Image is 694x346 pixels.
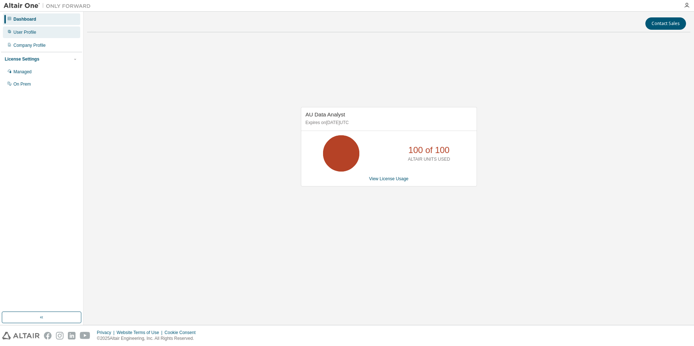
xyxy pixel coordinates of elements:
[408,144,449,156] p: 100 of 100
[13,69,32,75] div: Managed
[13,16,36,22] div: Dashboard
[369,176,409,181] a: View License Usage
[44,332,52,339] img: facebook.svg
[5,56,39,62] div: License Settings
[2,332,40,339] img: altair_logo.svg
[4,2,94,9] img: Altair One
[13,42,46,48] div: Company Profile
[56,332,64,339] img: instagram.svg
[13,29,36,35] div: User Profile
[306,120,470,126] p: Expires on [DATE] UTC
[97,335,200,342] p: © 2025 Altair Engineering, Inc. All Rights Reserved.
[117,330,164,335] div: Website Terms of Use
[645,17,686,30] button: Contact Sales
[68,332,75,339] img: linkedin.svg
[97,330,117,335] div: Privacy
[164,330,200,335] div: Cookie Consent
[408,156,450,162] p: ALTAIR UNITS USED
[80,332,90,339] img: youtube.svg
[306,111,345,118] span: AU Data Analyst
[13,81,31,87] div: On Prem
